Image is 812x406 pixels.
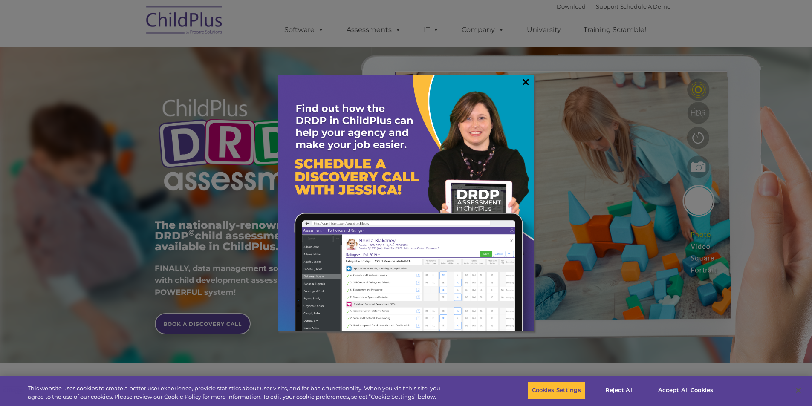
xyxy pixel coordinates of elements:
[593,381,646,399] button: Reject All
[28,384,447,401] div: This website uses cookies to create a better user experience, provide statistics about user visit...
[521,78,531,86] a: ×
[527,381,586,399] button: Cookies Settings
[653,381,718,399] button: Accept All Cookies
[789,381,808,400] button: Close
